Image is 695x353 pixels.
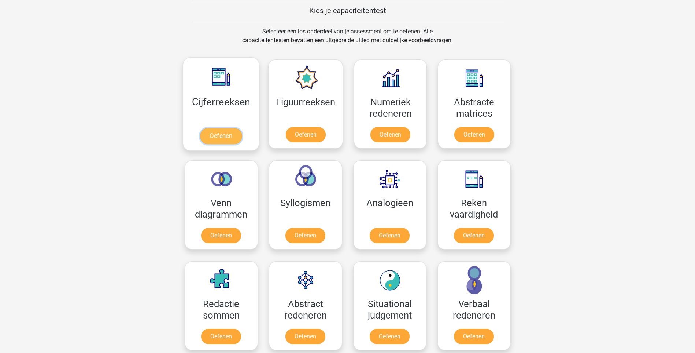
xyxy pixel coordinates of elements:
a: Oefenen [285,228,325,243]
a: Oefenen [370,127,410,142]
div: Selecteer een los onderdeel van je assessment om te oefenen. Alle capaciteitentesten bevatten een... [235,27,460,54]
a: Oefenen [454,228,494,243]
a: Oefenen [370,329,410,344]
a: Oefenen [454,329,494,344]
a: Oefenen [201,329,241,344]
a: Oefenen [370,228,410,243]
a: Oefenen [201,228,241,243]
a: Oefenen [286,127,326,142]
a: Oefenen [200,128,242,144]
a: Oefenen [454,127,494,142]
a: Oefenen [285,329,325,344]
h5: Kies je capaciteitentest [191,6,504,15]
